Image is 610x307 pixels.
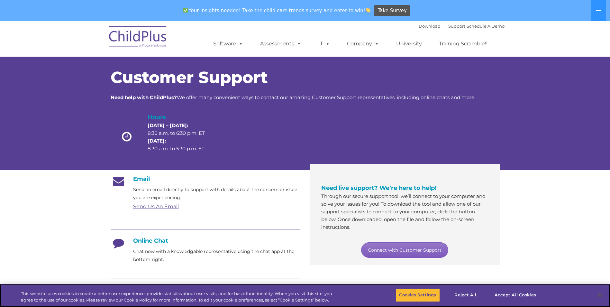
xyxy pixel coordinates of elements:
span: Take Survey [378,5,407,16]
a: Send Us An Email [133,203,179,209]
a: Software [207,37,250,50]
a: Connect with Customer Support [361,242,448,258]
a: Take Survey [374,5,410,16]
h4: Email [111,175,300,182]
div: This website uses cookies to create a better user experience, provide statistics about user visit... [21,291,335,303]
button: Cookies Settings [396,288,440,302]
a: Training Scramble!! [432,37,494,50]
a: University [390,37,428,50]
button: Reject All [445,288,486,302]
span: Your insights needed! Take the child care trends survey and enter to win! [181,4,373,17]
span: Customer Support [111,68,268,87]
a: Support [448,23,465,29]
button: Close [593,288,607,302]
font: | [419,23,505,29]
p: Chat now with a knowledgable representative using the chat app at the bottom right. [133,247,300,264]
strong: [DATE] – [DATE]: [148,122,188,128]
span: We offer many convenient ways to contact our amazing Customer Support representatives, including ... [111,94,475,100]
button: Accept All Cookies [491,288,540,302]
a: Company [341,37,386,50]
p: 8:30 a.m. to 6:30 p.m. ET 8:30 a.m. to 5:30 p.m. ET [148,122,216,153]
a: Assessments [254,37,308,50]
p: Send an email directly to support with details about the concern or issue you are experiencing. [133,186,300,202]
img: ✅ [183,8,188,13]
img: 👏 [366,8,370,13]
a: Download [419,23,441,29]
h4: Online Chat [111,237,300,244]
h4: Hours [148,113,216,122]
span: Need live support? We’re here to help! [321,184,436,191]
img: ChildPlus by Procare Solutions [106,22,170,54]
p: Through our secure support tool, we’ll connect to your computer and solve your issues for you! To... [321,192,488,231]
strong: [DATE]: [148,138,166,144]
a: Schedule A Demo [467,23,505,29]
a: IT [312,37,336,50]
strong: Need help with ChildPlus? [111,94,177,100]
